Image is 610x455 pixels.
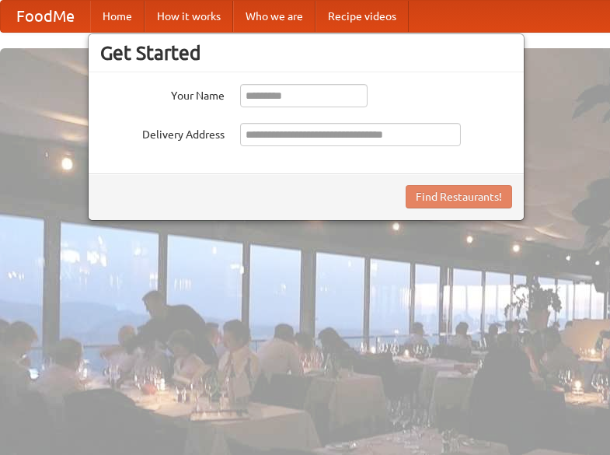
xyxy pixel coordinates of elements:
[406,185,512,208] button: Find Restaurants!
[233,1,315,32] a: Who we are
[100,41,512,65] h3: Get Started
[145,1,233,32] a: How it works
[1,1,90,32] a: FoodMe
[100,84,225,103] label: Your Name
[100,123,225,142] label: Delivery Address
[315,1,409,32] a: Recipe videos
[90,1,145,32] a: Home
